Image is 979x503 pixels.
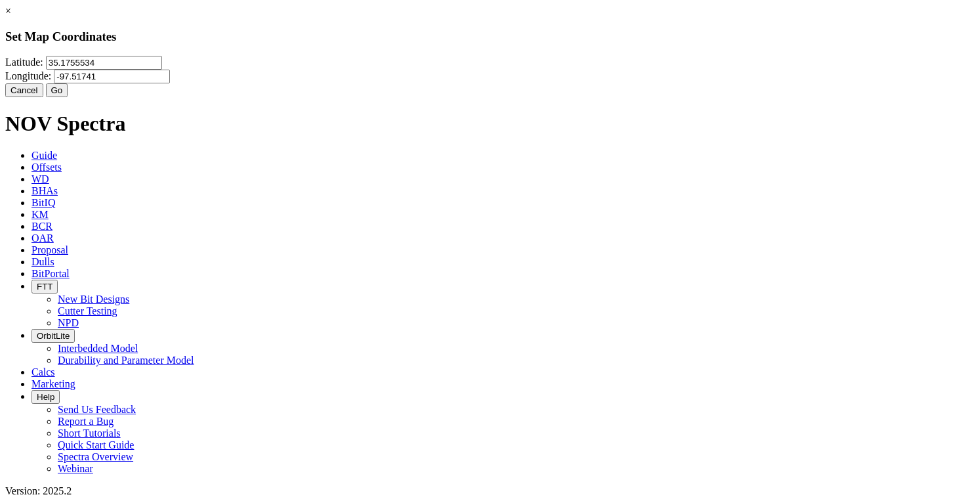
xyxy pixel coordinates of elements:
a: Cutter Testing [58,305,117,317]
a: Durability and Parameter Model [58,355,194,366]
div: Version: 2025.2 [5,485,974,497]
button: Cancel [5,83,43,97]
span: WD [31,173,49,185]
span: FTT [37,282,52,292]
span: Proposal [31,244,68,255]
span: KM [31,209,49,220]
a: × [5,5,11,16]
a: New Bit Designs [58,294,129,305]
a: Spectra Overview [58,451,133,462]
span: Offsets [31,162,62,173]
a: Quick Start Guide [58,439,134,450]
span: Calcs [31,366,55,378]
button: Go [46,83,68,97]
a: Interbedded Model [58,343,138,354]
span: OAR [31,232,54,244]
label: Longitude: [5,70,51,81]
span: Dulls [31,256,54,267]
span: BHAs [31,185,58,196]
h1: NOV Spectra [5,112,974,136]
a: NPD [58,317,79,328]
span: BitPortal [31,268,70,279]
h3: Set Map Coordinates [5,30,974,44]
a: Send Us Feedback [58,404,136,415]
a: Webinar [58,463,93,474]
span: Help [37,392,54,402]
label: Latitude: [5,56,43,68]
span: BCR [31,221,52,232]
span: Marketing [31,378,75,389]
span: BitIQ [31,197,55,208]
a: Short Tutorials [58,427,121,439]
a: Report a Bug [58,416,114,427]
span: Guide [31,150,57,161]
span: OrbitLite [37,331,70,341]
